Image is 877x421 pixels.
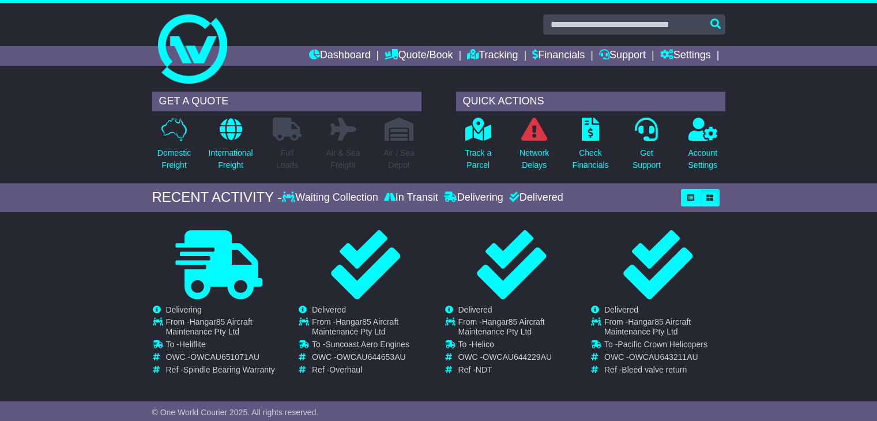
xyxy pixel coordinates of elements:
td: OWC - [166,352,287,365]
span: Delivered [604,305,638,314]
p: Get Support [633,147,661,171]
p: Network Delays [520,147,549,171]
a: Quote/Book [385,46,453,66]
p: Full Loads [273,147,302,171]
a: DomesticFreight [157,117,191,178]
div: Delivered [506,191,563,204]
a: AccountSettings [688,117,718,178]
td: To - [604,340,725,352]
span: Hangar85 Aircraft Maintenance Pty Ltd [312,317,398,336]
div: Delivering [441,191,506,204]
a: Financials [532,46,585,66]
a: CheckFinancials [572,117,609,178]
span: Helico [472,340,494,349]
span: Overhaul [329,365,362,374]
span: OWCAU644653AU [337,352,406,362]
td: To - [458,340,579,352]
td: From - [458,317,579,340]
span: © One World Courier 2025. All rights reserved. [152,408,319,417]
span: OWCAU651071AU [190,352,259,362]
a: Dashboard [309,46,371,66]
span: Hangar85 Aircraft Maintenance Pty Ltd [458,317,545,336]
td: Ref - [166,365,287,375]
div: RECENT ACTIVITY - [152,189,283,206]
span: Hangar85 Aircraft Maintenance Pty Ltd [166,317,253,336]
a: GetSupport [632,117,661,178]
p: Track a Parcel [465,147,491,171]
div: Waiting Collection [282,191,381,204]
a: Tracking [467,46,518,66]
div: GET A QUOTE [152,92,421,111]
td: Ref - [312,365,432,375]
a: InternationalFreight [208,117,253,178]
td: To - [312,340,432,352]
a: Support [599,46,646,66]
td: From - [312,317,432,340]
div: In Transit [381,191,441,204]
p: Air & Sea Freight [326,147,360,171]
span: Suncoast Aero Engines [325,340,409,349]
span: Bleed valve return [622,365,687,374]
a: Settings [660,46,711,66]
td: From - [604,317,725,340]
td: To - [166,340,287,352]
p: International Freight [208,147,253,171]
a: NetworkDelays [519,117,549,178]
p: Account Settings [688,147,718,171]
span: OWCAU643211AU [629,352,698,362]
span: Spindle Bearing Warranty [183,365,275,374]
span: Delivering [166,305,202,314]
span: NDT [476,365,492,374]
td: OWC - [604,352,725,365]
p: Domestic Freight [157,147,191,171]
td: From - [166,317,287,340]
td: Ref - [458,365,579,375]
span: Delivered [458,305,492,314]
td: Ref - [604,365,725,375]
span: Heliflite [179,340,206,349]
span: Pacific Crown Helicopers [618,340,707,349]
a: Track aParcel [464,117,492,178]
p: Check Financials [573,147,609,171]
span: OWCAU644229AU [483,352,552,362]
span: Hangar85 Aircraft Maintenance Pty Ltd [604,317,691,336]
td: OWC - [458,352,579,365]
p: Air / Sea Depot [383,147,415,171]
td: OWC - [312,352,432,365]
div: QUICK ACTIONS [456,92,725,111]
span: Delivered [312,305,346,314]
